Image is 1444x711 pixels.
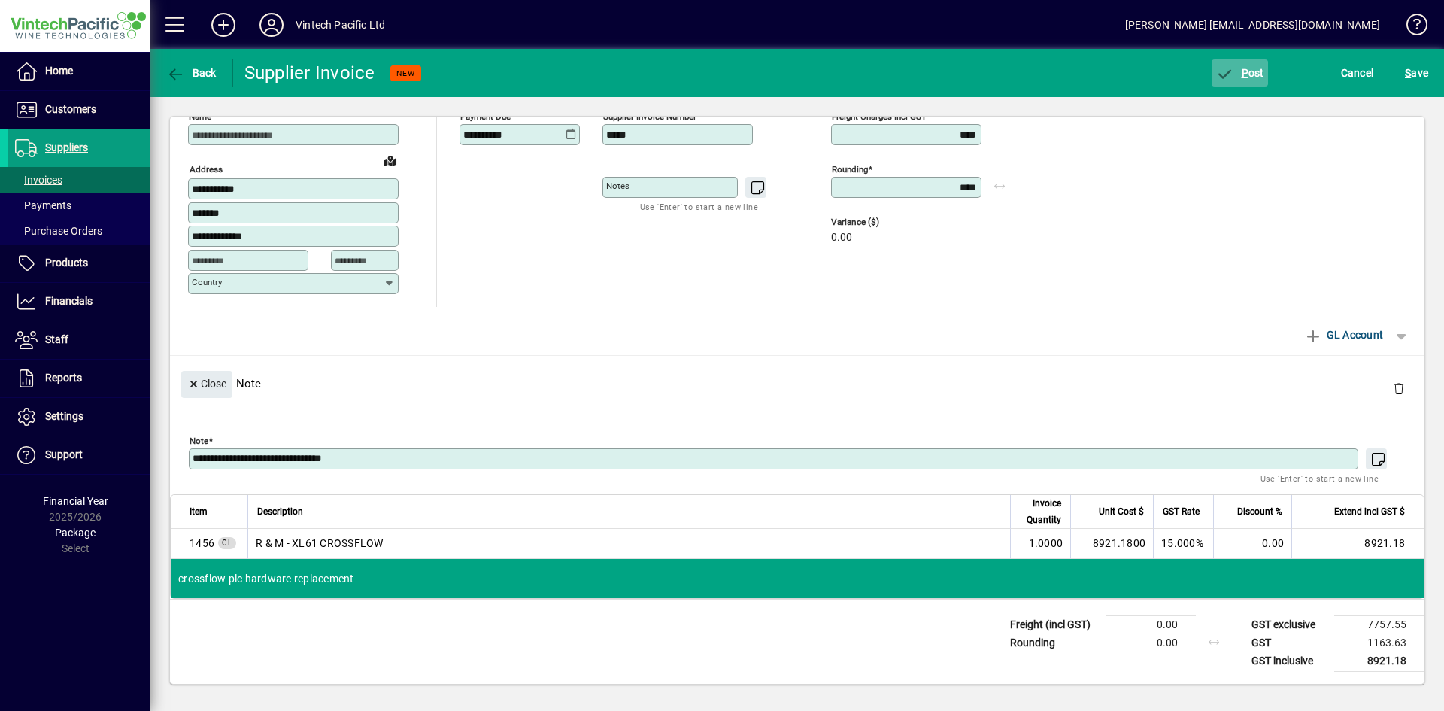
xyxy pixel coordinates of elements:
[1237,503,1282,520] span: Discount %
[189,111,211,122] mat-label: Name
[1003,634,1106,652] td: Rounding
[603,111,696,122] mat-label: Supplier invoice number
[162,59,220,87] button: Back
[1153,529,1213,559] td: 15.000%
[1334,652,1424,670] td: 8921.18
[247,11,296,38] button: Profile
[8,53,150,90] a: Home
[831,232,852,244] span: 0.00
[247,529,1010,559] td: R & M - XL61 CROSSFLOW
[8,321,150,359] a: Staff
[1334,634,1424,652] td: 1163.63
[190,435,208,445] mat-label: Note
[190,536,214,551] span: R & M - XL61 CROSSFLOW
[1020,495,1061,528] span: Invoice Quantity
[8,91,150,129] a: Customers
[1381,371,1417,407] button: Delete
[8,218,150,244] a: Purchase Orders
[1244,634,1334,652] td: GST
[181,371,232,398] button: Close
[170,356,1424,411] div: Note
[15,199,71,211] span: Payments
[1304,323,1383,347] span: GL Account
[1260,469,1379,487] mat-hint: Use 'Enter' to start a new line
[45,65,73,77] span: Home
[244,61,375,85] div: Supplier Invoice
[1244,615,1334,634] td: GST exclusive
[1070,529,1153,559] td: 8921.1800
[832,164,868,175] mat-label: Rounding
[1405,67,1411,79] span: S
[640,198,758,215] mat-hint: Use 'Enter' to start a new line
[8,436,150,474] a: Support
[1125,13,1380,37] div: [PERSON_NAME] [EMAIL_ADDRESS][DOMAIN_NAME]
[199,11,247,38] button: Add
[45,295,93,307] span: Financials
[222,539,232,547] span: GL
[8,193,150,218] a: Payments
[257,503,303,520] span: Description
[45,372,82,384] span: Reports
[45,103,96,115] span: Customers
[378,148,402,172] a: View on map
[8,245,150,282] a: Products
[1244,652,1334,670] td: GST inclusive
[396,68,415,78] span: NEW
[43,495,108,507] span: Financial Year
[296,13,385,37] div: Vintech Pacific Ltd
[1010,529,1070,559] td: 1.0000
[1381,381,1417,395] app-page-header-button: Delete
[1291,529,1424,559] td: 8921.18
[45,410,83,422] span: Settings
[166,67,217,79] span: Back
[45,333,68,345] span: Staff
[1106,634,1196,652] td: 0.00
[1334,615,1424,634] td: 7757.55
[1334,503,1405,520] span: Extend incl GST $
[832,111,927,122] mat-label: Freight charges incl GST
[8,398,150,436] a: Settings
[8,360,150,397] a: Reports
[1003,615,1106,634] td: Freight (incl GST)
[1395,3,1425,52] a: Knowledge Base
[187,372,226,397] span: Close
[177,376,236,390] app-page-header-button: Close
[1106,615,1196,634] td: 0.00
[1213,529,1291,559] td: 0.00
[460,111,511,122] mat-label: Payment due
[1297,321,1391,348] button: GL Account
[8,167,150,193] a: Invoices
[831,217,921,227] span: Variance ($)
[1212,59,1268,87] button: Post
[1242,67,1248,79] span: P
[171,559,1424,598] div: crossflow plc hardware replacement
[1099,503,1144,520] span: Unit Cost $
[1337,59,1378,87] button: Cancel
[15,174,62,186] span: Invoices
[1341,61,1374,85] span: Cancel
[45,257,88,269] span: Products
[8,283,150,321] a: Financials
[45,141,88,153] span: Suppliers
[45,448,83,460] span: Support
[192,277,222,287] mat-label: Country
[1163,503,1200,520] span: GST Rate
[1405,61,1428,85] span: ave
[606,181,629,191] mat-label: Notes
[15,225,102,237] span: Purchase Orders
[55,527,96,539] span: Package
[150,59,233,87] app-page-header-button: Back
[1215,67,1264,79] span: ost
[1401,59,1432,87] button: Save
[190,503,208,520] span: Item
